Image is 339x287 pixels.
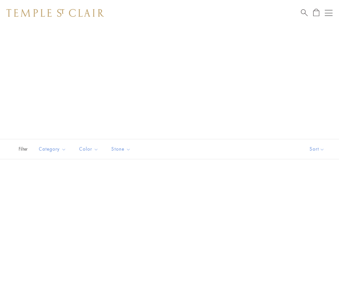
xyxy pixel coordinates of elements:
[301,9,308,17] a: Search
[36,145,71,153] span: Category
[295,139,339,159] button: Show sort by
[74,142,103,156] button: Color
[6,9,104,17] img: Temple St. Clair
[34,142,71,156] button: Category
[107,142,136,156] button: Stone
[76,145,103,153] span: Color
[313,9,319,17] a: Open Shopping Bag
[325,9,333,17] button: Open navigation
[108,145,136,153] span: Stone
